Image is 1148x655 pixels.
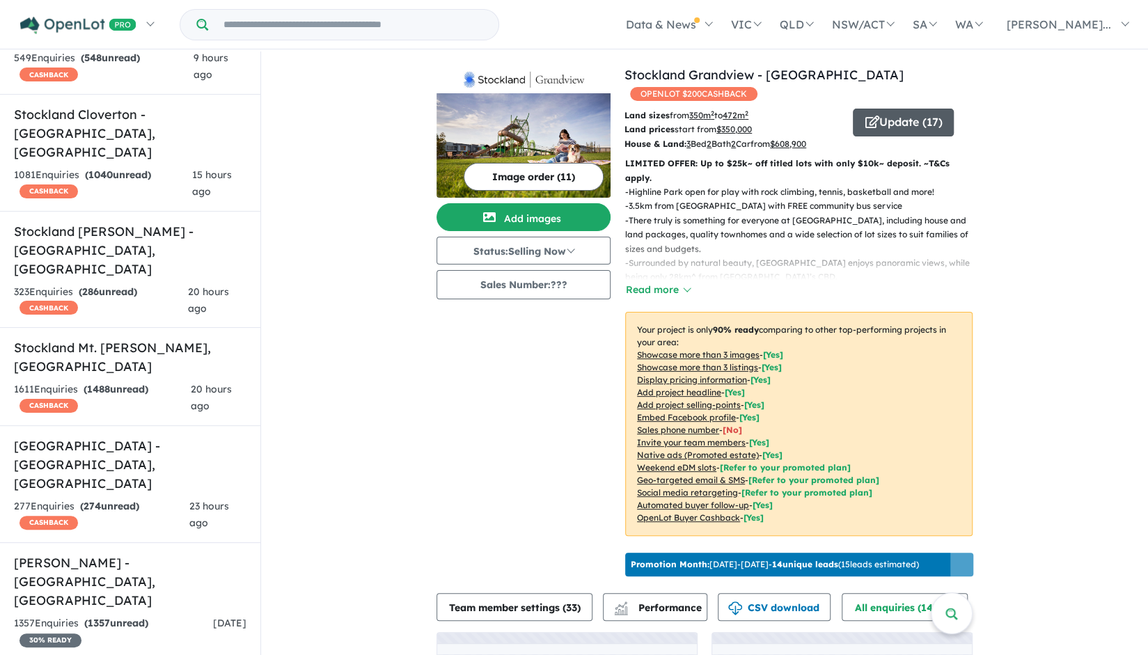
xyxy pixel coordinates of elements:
[625,214,984,256] p: - There truly is something for everyone at [GEOGRAPHIC_DATA], including house and land packages, ...
[631,559,709,569] b: Promotion Month:
[19,184,78,198] span: CASHBACK
[614,606,628,615] img: bar-chart.svg
[842,593,968,621] button: All enquiries (1430)
[744,400,764,410] span: [ Yes ]
[194,52,228,81] span: 9 hours ago
[80,500,139,512] strong: ( unread)
[79,285,137,298] strong: ( unread)
[731,139,736,149] u: 2
[19,516,78,530] span: CASHBACK
[625,199,984,213] p: - 3.5km from [GEOGRAPHIC_DATA] with FREE community bus service
[437,237,611,265] button: Status:Selling Now
[464,163,604,191] button: Image order (11)
[14,338,246,376] h5: Stockland Mt. [PERSON_NAME] , [GEOGRAPHIC_DATA]
[745,109,748,117] sup: 2
[637,425,719,435] u: Sales phone number
[603,593,707,621] button: Performance
[624,109,842,123] p: from
[750,374,771,385] span: [ Yes ]
[624,123,842,136] p: start from
[630,87,757,101] span: OPENLOT $ 200 CASHBACK
[725,387,745,397] span: [ Yes ]
[437,93,611,198] img: Stockland Grandview - Truganina
[14,615,213,649] div: 1357 Enquir ies
[88,617,110,629] span: 1357
[637,437,746,448] u: Invite your team members
[624,139,686,149] b: House & Land:
[437,593,592,621] button: Team member settings (33)
[81,52,140,64] strong: ( unread)
[14,381,191,415] div: 1611 Enquir ies
[624,137,842,151] p: Bed Bath Car from
[711,109,714,117] sup: 2
[188,285,229,315] span: 20 hours ago
[213,617,246,629] span: [DATE]
[686,139,691,149] u: 3
[744,512,764,523] span: [Yes]
[718,593,831,621] button: CSV download
[437,65,611,198] a: Stockland Grandview - Truganina LogoStockland Grandview - Truganina
[853,109,954,136] button: Update (17)
[625,256,984,285] p: - Surrounded by natural beauty, [GEOGRAPHIC_DATA] enjoys panoramic views, while being only 28km^ ...
[191,383,232,412] span: 20 hours ago
[637,475,745,485] u: Geo-targeted email & SMS
[714,110,748,120] span: to
[624,110,670,120] b: Land sizes
[624,124,675,134] b: Land prices
[720,462,851,473] span: [Refer to your promoted plan]
[772,559,838,569] b: 14 unique leads
[707,139,711,149] u: 2
[631,558,919,571] p: [DATE] - [DATE] - ( 15 leads estimated)
[19,633,81,647] span: 30 % READY
[87,383,110,395] span: 1488
[14,105,246,161] h5: Stockland Cloverton - [GEOGRAPHIC_DATA] , [GEOGRAPHIC_DATA]
[189,500,229,529] span: 23 hours ago
[741,487,872,498] span: [Refer to your promoted plan]
[84,617,148,629] strong: ( unread)
[739,412,760,423] span: [ Yes ]
[442,71,605,88] img: Stockland Grandview - Truganina Logo
[637,512,740,523] u: OpenLot Buyer Cashback
[637,387,721,397] u: Add project headline
[84,52,102,64] span: 548
[723,425,742,435] span: [ No ]
[566,601,577,614] span: 33
[637,500,749,510] u: Automated buyer follow-up
[625,282,691,298] button: Read more
[19,301,78,315] span: CASHBACK
[211,10,496,40] input: Try estate name, suburb, builder or developer
[14,222,246,278] h5: Stockland [PERSON_NAME] - [GEOGRAPHIC_DATA] , [GEOGRAPHIC_DATA]
[770,139,806,149] u: $ 608,900
[625,157,973,185] p: LIMITED OFFER: Up to $25k~ off titled lots with only $10k~ deposit. ~T&Cs apply.
[192,168,232,198] span: 15 hours ago
[637,400,741,410] u: Add project selling-points
[723,110,748,120] u: 472 m
[753,500,773,510] span: [Yes]
[88,168,113,181] span: 1040
[19,68,78,81] span: CASHBACK
[689,110,714,120] u: 350 m
[85,168,151,181] strong: ( unread)
[748,475,879,485] span: [Refer to your promoted plan]
[1007,17,1111,31] span: [PERSON_NAME]...
[763,349,783,360] span: [ Yes ]
[84,383,148,395] strong: ( unread)
[762,362,782,372] span: [ Yes ]
[749,437,769,448] span: [ Yes ]
[728,601,742,615] img: download icon
[762,450,783,460] span: [Yes]
[14,50,194,84] div: 549 Enquir ies
[625,185,984,199] p: - Highline Park open for play with rock climbing, tennis, basketball and more!
[616,601,702,614] span: Performance
[624,67,904,83] a: Stockland Grandview - [GEOGRAPHIC_DATA]
[637,349,760,360] u: Showcase more than 3 images
[625,312,973,536] p: Your project is only comparing to other top-performing projects in your area: - - - - - - - - - -...
[716,124,752,134] u: $ 350,000
[637,362,758,372] u: Showcase more than 3 listings
[82,285,99,298] span: 286
[20,17,136,34] img: Openlot PRO Logo White
[637,412,736,423] u: Embed Facebook profile
[637,450,759,460] u: Native ads (Promoted estate)
[14,167,192,200] div: 1081 Enquir ies
[437,203,611,231] button: Add images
